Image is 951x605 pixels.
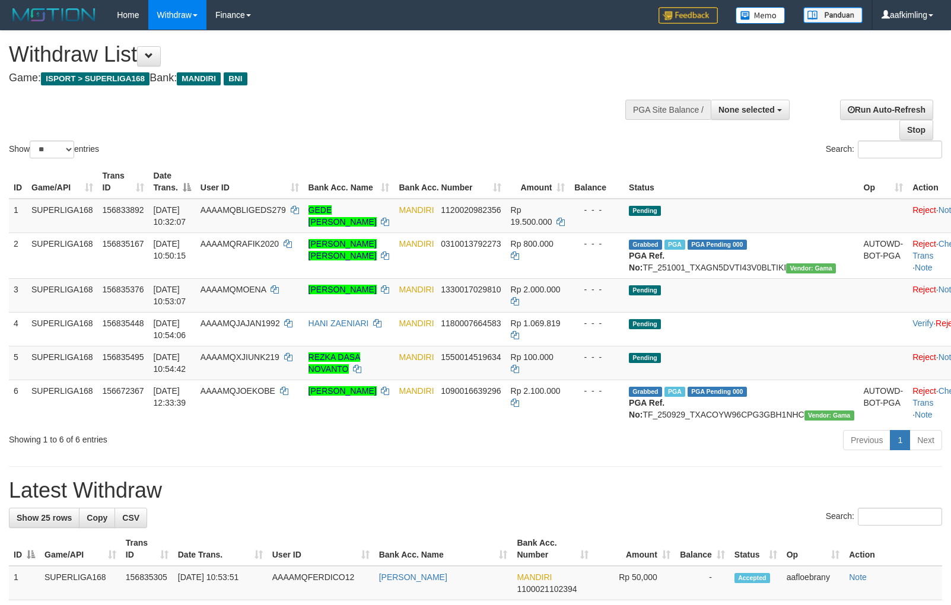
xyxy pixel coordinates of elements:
[859,233,908,278] td: AUTOWD-BOT-PGA
[629,240,662,250] span: Grabbed
[9,566,40,600] td: 1
[154,319,186,340] span: [DATE] 10:54:06
[734,573,770,583] span: Accepted
[308,205,377,227] a: GEDE [PERSON_NAME]
[849,572,867,582] a: Note
[688,240,747,250] span: PGA Pending
[27,380,98,425] td: SUPERLIGA168
[629,398,664,419] b: PGA Ref. No:
[154,285,186,306] span: [DATE] 10:53:07
[915,410,933,419] a: Note
[574,238,619,250] div: - - -
[201,386,275,396] span: AAAAMQJOEKOBE
[782,566,845,600] td: aafloebrany
[9,380,27,425] td: 6
[625,100,711,120] div: PGA Site Balance /
[593,532,675,566] th: Amount: activate to sort column ascending
[379,572,447,582] a: [PERSON_NAME]
[858,508,942,526] input: Search:
[912,285,936,294] a: Reject
[624,233,858,278] td: TF_251001_TXAGN5DVTI43V0BLTIKI
[912,352,936,362] a: Reject
[40,532,121,566] th: Game/API: activate to sort column ascending
[512,532,593,566] th: Bank Acc. Number: activate to sort column ascending
[511,352,554,362] span: Rp 100.000
[441,239,501,249] span: Copy 0310013792273 to clipboard
[30,141,74,158] select: Showentries
[201,319,280,328] span: AAAAMQJAJAN1992
[121,566,173,600] td: 156835305
[574,317,619,329] div: - - -
[41,72,150,85] span: ISPORT > SUPERLIGA168
[890,430,910,450] a: 1
[98,165,149,199] th: Trans ID: activate to sort column ascending
[268,532,374,566] th: User ID: activate to sort column ascending
[664,387,685,397] span: Marked by aafsengchandara
[374,532,513,566] th: Bank Acc. Name: activate to sort column ascending
[9,141,99,158] label: Show entries
[718,105,775,114] span: None selected
[675,532,730,566] th: Balance: activate to sort column ascending
[201,352,279,362] span: AAAAMQXJIUNK219
[441,386,501,396] span: Copy 1090016639296 to clipboard
[441,352,501,362] span: Copy 1550014519634 to clipboard
[9,43,622,66] h1: Withdraw List
[173,566,268,600] td: [DATE] 10:53:51
[506,165,570,199] th: Amount: activate to sort column ascending
[399,352,434,362] span: MANDIRI
[9,346,27,380] td: 5
[9,278,27,312] td: 3
[711,100,790,120] button: None selected
[399,285,434,294] span: MANDIRI
[27,346,98,380] td: SUPERLIGA168
[624,380,858,425] td: TF_250929_TXACOYW96CPG3GBH1NHC
[394,165,505,199] th: Bank Acc. Number: activate to sort column ascending
[399,319,434,328] span: MANDIRI
[103,319,144,328] span: 156835448
[441,319,501,328] span: Copy 1180007664583 to clipboard
[79,508,115,528] a: Copy
[826,141,942,158] label: Search:
[899,120,933,140] a: Stop
[664,240,685,250] span: Marked by aafsoycanthlai
[843,430,890,450] a: Previous
[399,205,434,215] span: MANDIRI
[399,386,434,396] span: MANDIRI
[659,7,718,24] img: Feedback.jpg
[173,532,268,566] th: Date Trans.: activate to sort column ascending
[912,205,936,215] a: Reject
[629,353,661,363] span: Pending
[675,566,730,600] td: -
[9,479,942,502] h1: Latest Withdraw
[803,7,863,23] img: panduan.png
[114,508,147,528] a: CSV
[122,513,139,523] span: CSV
[308,239,377,260] a: [PERSON_NAME] [PERSON_NAME]
[121,532,173,566] th: Trans ID: activate to sort column ascending
[154,352,186,374] span: [DATE] 10:54:42
[27,233,98,278] td: SUPERLIGA168
[9,165,27,199] th: ID
[909,430,942,450] a: Next
[912,239,936,249] a: Reject
[103,386,144,396] span: 156672367
[511,239,554,249] span: Rp 800.000
[736,7,785,24] img: Button%20Memo.svg
[103,205,144,215] span: 156833892
[511,386,561,396] span: Rp 2.100.000
[27,165,98,199] th: Game/API: activate to sort column ascending
[915,263,933,272] a: Note
[154,205,186,227] span: [DATE] 10:32:07
[688,387,747,397] span: PGA Pending
[154,239,186,260] span: [DATE] 10:50:15
[154,386,186,407] span: [DATE] 12:33:39
[27,312,98,346] td: SUPERLIGA168
[40,566,121,600] td: SUPERLIGA168
[9,6,99,24] img: MOTION_logo.png
[196,165,304,199] th: User ID: activate to sort column ascending
[177,72,221,85] span: MANDIRI
[840,100,933,120] a: Run Auto-Refresh
[826,508,942,526] label: Search:
[570,165,624,199] th: Balance
[103,239,144,249] span: 156835167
